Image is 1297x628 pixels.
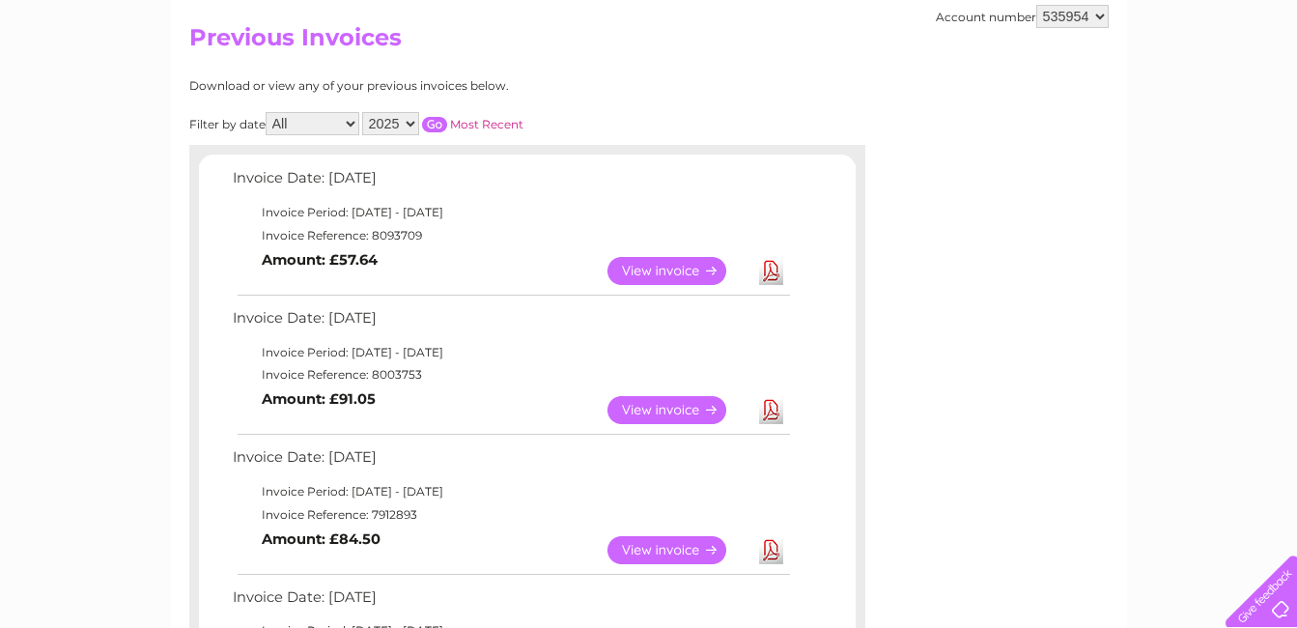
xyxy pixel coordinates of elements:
td: Invoice Reference: 8003753 [228,363,793,386]
a: Download [759,257,783,285]
a: Download [759,536,783,564]
a: Telecoms [1059,82,1117,97]
a: View [607,257,749,285]
a: Log out [1233,82,1279,97]
td: Invoice Period: [DATE] - [DATE] [228,201,793,224]
td: Invoice Period: [DATE] - [DATE] [228,341,793,364]
img: logo.png [45,50,144,109]
h2: Previous Invoices [189,24,1109,61]
div: Download or view any of your previous invoices below. [189,79,696,93]
td: Invoice Date: [DATE] [228,165,793,201]
a: 0333 014 3131 [933,10,1066,34]
a: Contact [1169,82,1216,97]
a: View [607,536,749,564]
a: Energy [1005,82,1048,97]
td: Invoice Period: [DATE] - [DATE] [228,480,793,503]
b: Amount: £84.50 [262,530,381,548]
a: Blog [1129,82,1157,97]
a: Most Recent [450,117,523,131]
td: Invoice Date: [DATE] [228,305,793,341]
td: Invoice Date: [DATE] [228,585,793,620]
a: Water [957,82,994,97]
td: Invoice Date: [DATE] [228,444,793,480]
div: Filter by date [189,112,696,135]
b: Amount: £57.64 [262,251,378,269]
b: Amount: £91.05 [262,390,376,408]
div: Account number [936,5,1109,28]
td: Invoice Reference: 8093709 [228,224,793,247]
td: Invoice Reference: 7912893 [228,503,793,527]
a: Download [759,396,783,424]
a: View [607,396,749,424]
div: Clear Business is a trading name of Verastar Limited (registered in [GEOGRAPHIC_DATA] No. 3667643... [193,11,1106,94]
